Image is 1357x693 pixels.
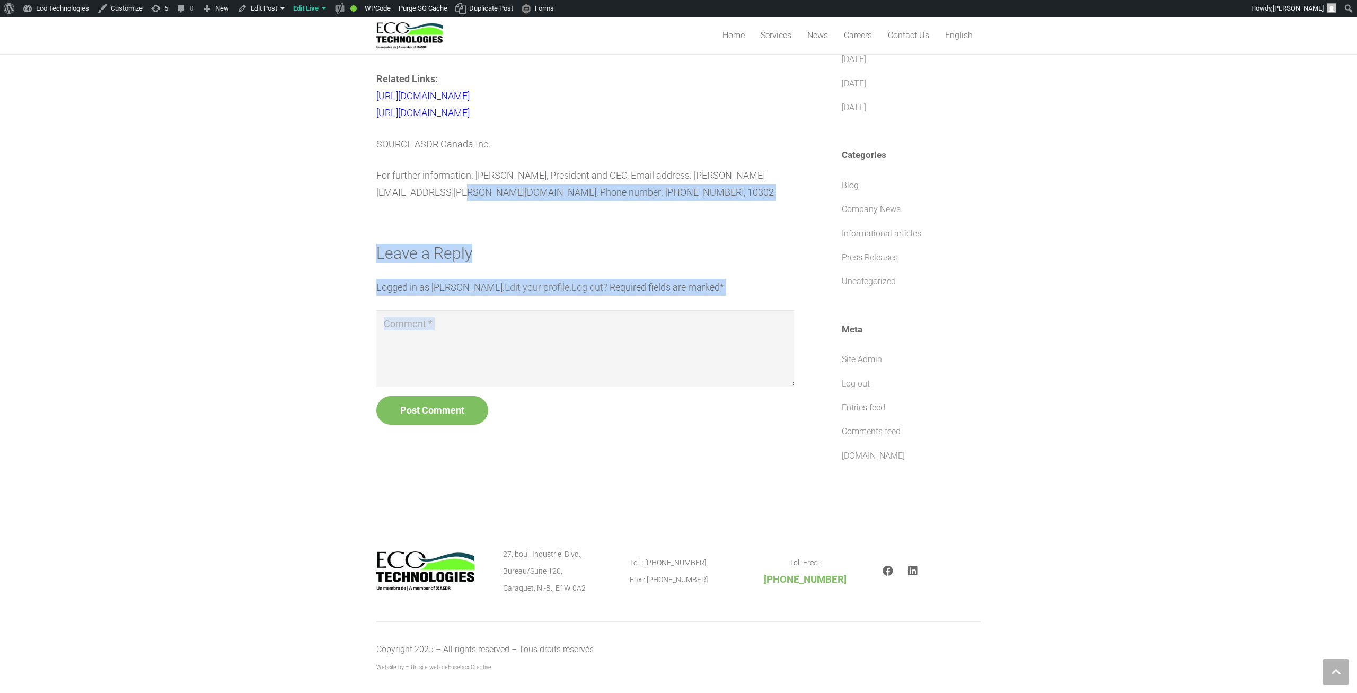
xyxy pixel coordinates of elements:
[842,229,921,239] a: Informational articles
[376,107,470,118] a: [URL][DOMAIN_NAME]
[630,554,728,588] p: Tel. : [PHONE_NUMBER] Fax : [PHONE_NUMBER]
[715,17,753,54] a: Home
[722,30,745,40] span: Home
[376,73,438,84] b: Related Links:
[842,204,901,214] a: Company News
[842,102,866,112] a: [DATE]
[842,324,981,335] h3: Meta
[376,644,594,654] span: Copyright 2025 – All rights reserved – Tous droits réservés
[761,30,791,40] span: Services
[908,566,918,576] a: LinkedIn
[610,282,724,293] span: Required fields are marked
[842,276,896,286] a: Uncategorized
[842,150,981,160] h3: Categories
[799,17,836,54] a: News
[842,252,898,262] a: Press Releases
[376,90,470,101] a: [URL][DOMAIN_NAME]
[842,354,882,364] a: Site Admin
[883,566,893,576] a: Facebook
[376,244,794,263] h3: Leave a Reply
[756,554,854,589] p: Toll-Free :
[1273,4,1324,12] span: [PERSON_NAME]
[945,30,973,40] span: English
[376,136,794,153] p: SOURCE ASDR Canada Inc.
[842,54,866,64] a: [DATE]
[937,17,981,54] a: English
[842,78,866,89] a: [DATE]
[764,574,847,585] span: [PHONE_NUMBER]
[844,30,872,40] span: Careers
[807,30,828,40] span: News
[842,451,905,461] a: [DOMAIN_NAME]
[842,426,901,436] a: Comments feed
[571,282,607,293] a: Log out?
[350,5,357,12] div: Good
[842,402,885,413] a: Entries feed
[376,396,488,425] button: Post Comment
[448,664,491,671] a: Fusebox Creative
[376,664,491,671] span: Website by – Un site web de
[1323,659,1349,685] a: Back to top
[376,310,794,387] textarea: Comment
[836,17,880,54] a: Careers
[376,22,443,49] a: logo_EcoTech_ASDR_RGB
[505,282,569,293] a: Edit your profile
[503,546,601,596] p: 27, boul. Industriel Blvd., Bureau/Suite 120, Caraquet, N.-B., E1W 0A2
[842,379,870,389] a: Log out
[888,30,929,40] span: Contact Us
[842,180,859,190] a: Blog
[376,167,794,201] p: For further information: [PERSON_NAME], President and CEO, Email address: [PERSON_NAME][EMAIL_ADD...
[376,279,794,296] p: Logged in as [PERSON_NAME]. .
[880,17,937,54] a: Contact Us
